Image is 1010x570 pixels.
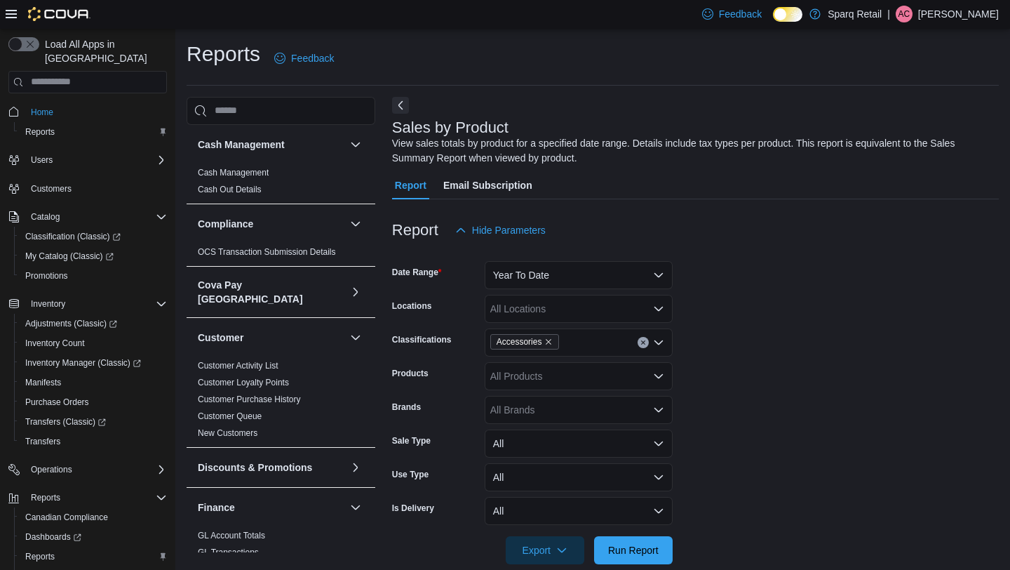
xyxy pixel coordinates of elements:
[198,548,259,557] a: GL Transactions
[14,266,173,286] button: Promotions
[198,395,301,404] a: Customer Purchase History
[198,531,265,541] a: GL Account Totals
[20,413,167,430] span: Transfers (Classic)
[20,248,119,265] a: My Catalog (Classic)
[25,231,121,242] span: Classification (Classic)
[25,489,167,506] span: Reports
[25,103,167,121] span: Home
[14,246,173,266] a: My Catalog (Classic)
[14,353,173,373] a: Inventory Manager (Classic)
[20,548,167,565] span: Reports
[20,354,147,371] a: Inventory Manager (Classic)
[3,294,173,314] button: Inventory
[25,152,58,168] button: Users
[25,489,66,506] button: Reports
[392,136,992,166] div: View sales totals by product for a specified date range. Details include tax types per product. T...
[14,412,173,432] a: Transfers (Classic)
[20,374,167,391] span: Manifests
[544,338,553,346] button: Remove Accessories from selection in this group
[20,228,126,245] a: Classification (Classic)
[653,303,664,314] button: Open list of options
[896,6,913,22] div: Aimee Calder
[638,337,649,348] button: Clear input
[395,171,426,199] span: Report
[887,6,890,22] p: |
[392,469,429,480] label: Use Type
[20,248,167,265] span: My Catalog (Classic)
[198,460,344,475] button: Discounts & Promotions
[25,357,141,369] span: Inventory Manager (Classic)
[347,499,364,516] button: Finance
[14,122,173,142] button: Reports
[485,463,673,491] button: All
[20,267,74,284] a: Promotions
[20,529,167,545] span: Dashboards
[392,300,432,312] label: Locations
[594,536,673,564] button: Run Report
[198,168,269,178] a: Cash Management
[198,428,257,438] a: New Customers
[25,296,167,312] span: Inventory
[514,536,576,564] span: Export
[25,126,55,138] span: Reports
[347,136,364,153] button: Cash Management
[392,119,509,136] h3: Sales by Product
[198,185,262,194] a: Cash Out Details
[291,51,334,65] span: Feedback
[31,211,60,223] span: Catalog
[25,208,65,225] button: Catalog
[20,335,167,352] span: Inventory Count
[198,460,312,475] h3: Discounts & Promotions
[198,501,344,515] button: Finance
[198,394,301,405] span: Customer Purchase History
[198,331,344,345] button: Customer
[14,392,173,412] button: Purchase Orders
[198,217,253,231] h3: Compliance
[187,40,260,68] h1: Reports
[198,360,278,371] span: Customer Activity List
[20,433,167,450] span: Transfers
[20,509,114,526] a: Canadian Compliance
[20,335,90,352] a: Inventory Count
[3,150,173,170] button: Users
[25,531,81,543] span: Dashboards
[25,104,59,121] a: Home
[653,337,664,348] button: Open list of options
[20,433,66,450] a: Transfers
[828,6,882,22] p: Sparq Retail
[490,334,560,350] span: Accessories
[14,508,173,527] button: Canadian Compliance
[3,488,173,508] button: Reports
[485,430,673,458] button: All
[198,547,259,558] span: GL Transactions
[269,44,339,72] a: Feedback
[20,374,67,391] a: Manifests
[198,167,269,178] span: Cash Management
[472,223,546,237] span: Hide Parameters
[653,404,664,416] button: Open list of options
[187,244,375,266] div: Compliance
[392,334,452,345] label: Classifications
[198,138,285,152] h3: Cash Management
[20,529,87,545] a: Dashboards
[198,331,243,345] h3: Customer
[392,97,409,114] button: Next
[918,6,999,22] p: [PERSON_NAME]
[198,427,257,439] span: New Customers
[25,551,55,562] span: Reports
[31,492,60,503] span: Reports
[198,530,265,541] span: GL Account Totals
[392,368,429,379] label: Products
[608,543,659,557] span: Run Report
[25,338,85,349] span: Inventory Count
[497,335,542,349] span: Accessories
[25,152,167,168] span: Users
[20,509,167,526] span: Canadian Compliance
[198,278,344,306] button: Cova Pay [GEOGRAPHIC_DATA]
[187,357,375,447] div: Customer
[3,178,173,199] button: Customers
[25,377,61,388] span: Manifests
[20,354,167,371] span: Inventory Manager (Classic)
[20,124,167,140] span: Reports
